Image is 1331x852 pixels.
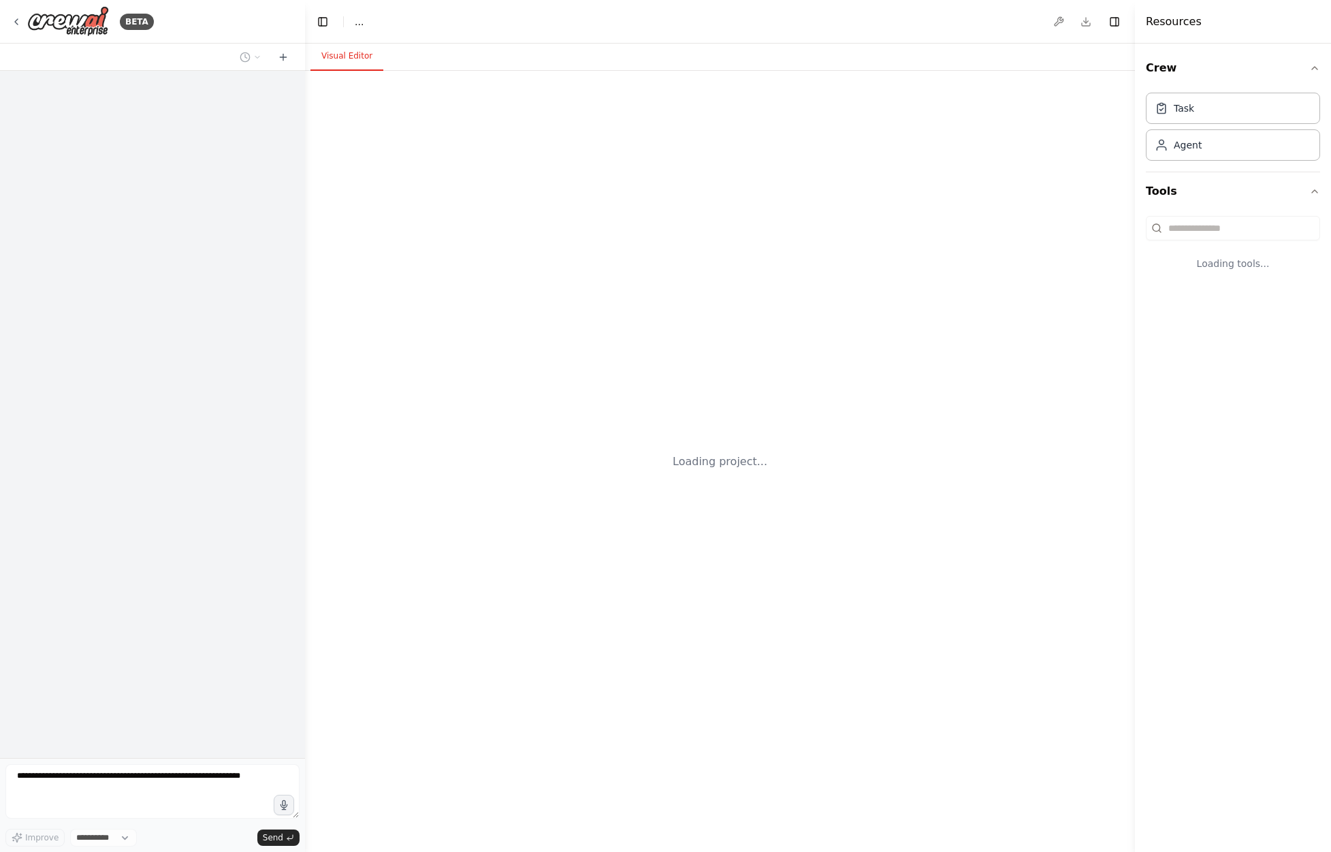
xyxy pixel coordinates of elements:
button: Visual Editor [310,42,383,71]
h4: Resources [1146,14,1202,30]
button: Hide left sidebar [313,12,332,31]
button: Click to speak your automation idea [274,795,294,815]
div: Tools [1146,210,1320,292]
span: Improve [25,832,59,843]
button: Improve [5,829,65,847]
button: Crew [1146,49,1320,87]
div: Crew [1146,87,1320,172]
div: BETA [120,14,154,30]
div: Loading tools... [1146,246,1320,281]
button: Start a new chat [272,49,294,65]
button: Tools [1146,172,1320,210]
button: Send [257,830,300,846]
button: Switch to previous chat [234,49,267,65]
div: Agent [1174,138,1202,152]
img: Logo [27,6,109,37]
button: Hide right sidebar [1105,12,1124,31]
div: Loading project... [673,454,767,470]
span: ... [355,15,364,29]
span: Send [263,832,283,843]
div: Task [1174,101,1194,115]
nav: breadcrumb [355,15,364,29]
